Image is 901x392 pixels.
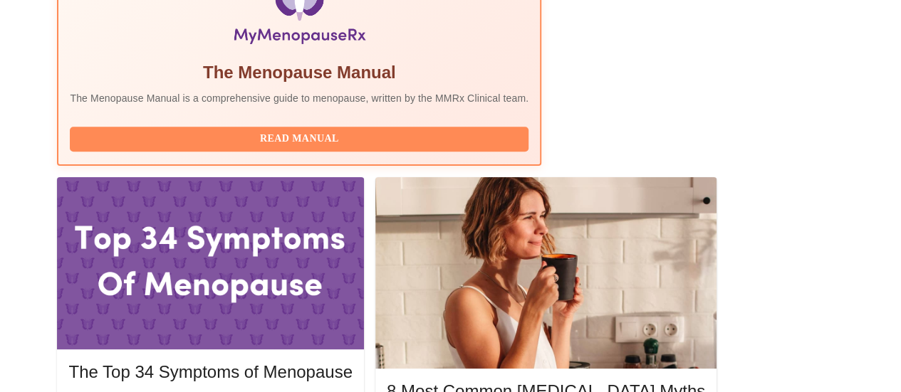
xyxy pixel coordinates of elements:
[84,130,514,148] span: Read Manual
[70,61,528,84] h5: The Menopause Manual
[70,132,532,144] a: Read Manual
[70,127,528,152] button: Read Manual
[70,91,528,105] p: The Menopause Manual is a comprehensive guide to menopause, written by the MMRx Clinical team.
[68,361,352,383] h5: The Top 34 Symptoms of Menopause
